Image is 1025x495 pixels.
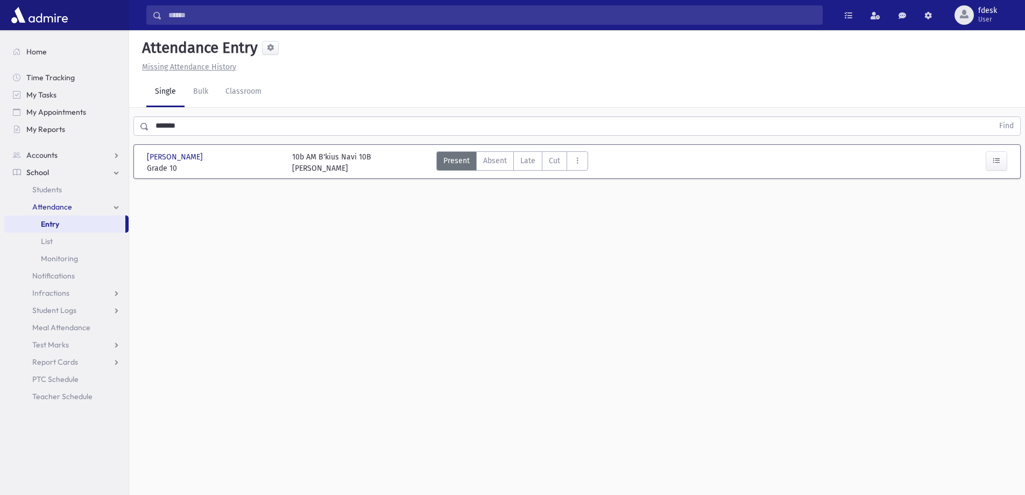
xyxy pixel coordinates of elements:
a: Monitoring [4,250,129,267]
h5: Attendance Entry [138,39,258,57]
span: fdesk [978,6,997,15]
input: Search [162,5,822,25]
span: Students [32,185,62,194]
a: Meal Attendance [4,319,129,336]
a: List [4,233,129,250]
span: School [26,168,49,177]
a: Student Logs [4,302,129,319]
span: Student Logs [32,305,76,315]
button: Find [993,117,1020,135]
span: Time Tracking [26,73,75,82]
span: My Tasks [26,90,56,100]
span: Grade 10 [147,163,281,174]
span: Test Marks [32,340,69,350]
span: Late [520,155,535,166]
span: PTC Schedule [32,374,79,384]
span: Teacher Schedule [32,392,93,401]
span: Infractions [32,288,69,298]
div: AttTypes [436,151,588,174]
a: Home [4,43,129,60]
span: Home [26,47,47,57]
a: Attendance [4,198,129,215]
span: Report Cards [32,357,78,367]
a: PTC Schedule [4,371,129,388]
a: Accounts [4,147,129,164]
a: Test Marks [4,336,129,353]
span: Cut [549,155,560,166]
span: Meal Attendance [32,323,90,332]
a: School [4,164,129,181]
span: Monitoring [41,254,78,263]
a: Classroom [217,77,270,107]
a: Report Cards [4,353,129,371]
span: Notifications [32,271,75,281]
a: Infractions [4,284,129,302]
span: User [978,15,997,24]
a: Teacher Schedule [4,388,129,405]
span: [PERSON_NAME] [147,151,205,163]
span: List [41,236,53,246]
a: Missing Attendance History [138,62,236,72]
span: Attendance [32,202,72,212]
div: 10b AM B'kius Navi 10B [PERSON_NAME] [292,151,371,174]
span: Accounts [26,150,58,160]
span: Present [443,155,470,166]
span: Entry [41,219,59,229]
a: Entry [4,215,125,233]
a: Single [146,77,185,107]
img: AdmirePro [9,4,70,26]
span: My Appointments [26,107,86,117]
span: My Reports [26,124,65,134]
span: Absent [483,155,507,166]
a: My Reports [4,121,129,138]
a: Students [4,181,129,198]
a: Notifications [4,267,129,284]
a: My Appointments [4,103,129,121]
a: Bulk [185,77,217,107]
u: Missing Attendance History [142,62,236,72]
a: Time Tracking [4,69,129,86]
a: My Tasks [4,86,129,103]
